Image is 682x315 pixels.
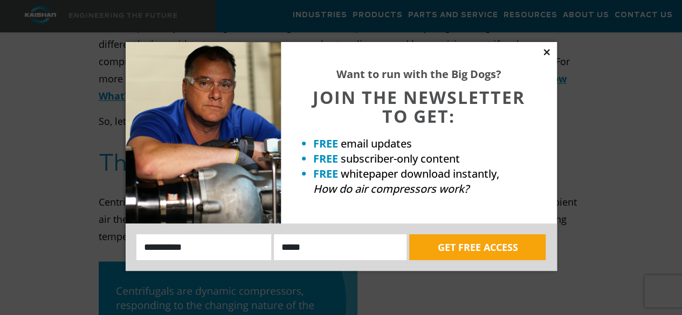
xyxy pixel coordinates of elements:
button: Close [542,47,552,57]
span: subscriber-only content [341,151,460,166]
input: Email [274,234,407,260]
em: How do air compressors work? [313,181,469,196]
span: JOIN THE NEWSLETTER TO GET: [313,86,525,128]
input: Name: [136,234,272,260]
strong: FREE [313,166,338,181]
span: email updates [341,136,412,151]
strong: FREE [313,136,338,151]
button: GET FREE ACCESS [409,234,546,260]
strong: FREE [313,151,338,166]
span: whitepaper download instantly, [341,166,499,181]
strong: Want to run with the Big Dogs? [336,67,501,81]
